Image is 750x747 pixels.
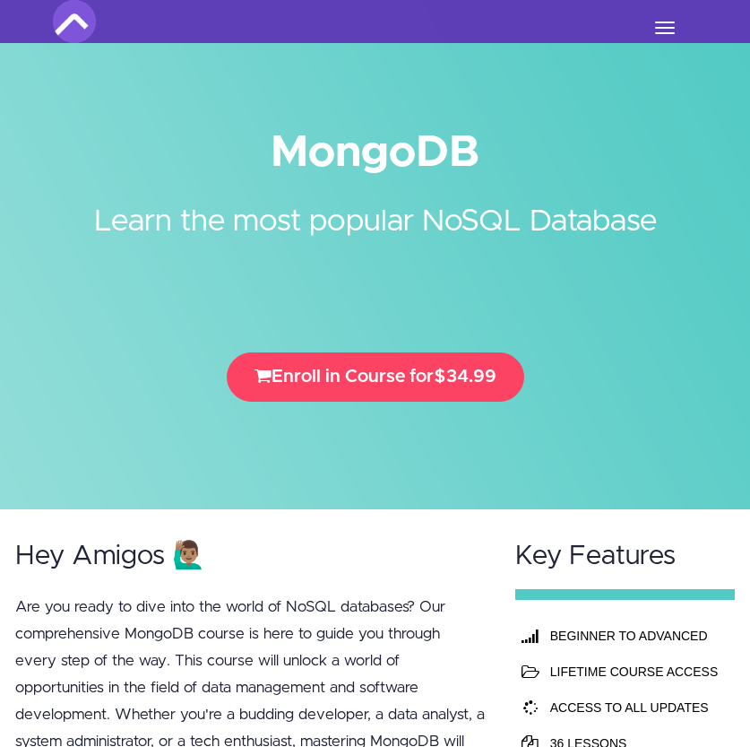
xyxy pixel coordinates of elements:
td: LIFETIME COURSE ACCESS [546,654,736,690]
h2: Learn the most popular NoSQL Database [53,173,698,308]
td: ACCESS TO ALL UPDATES [546,690,736,725]
h2: Key Features [515,542,736,571]
h1: MongoDB [53,133,698,173]
span: $34.99 [434,368,496,386]
button: Enroll in Course for$34.99 [227,352,524,402]
h2: Hey Amigos 🙋🏽‍♂️ [15,542,486,571]
th: BEGINNER TO ADVANCED [546,618,736,654]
